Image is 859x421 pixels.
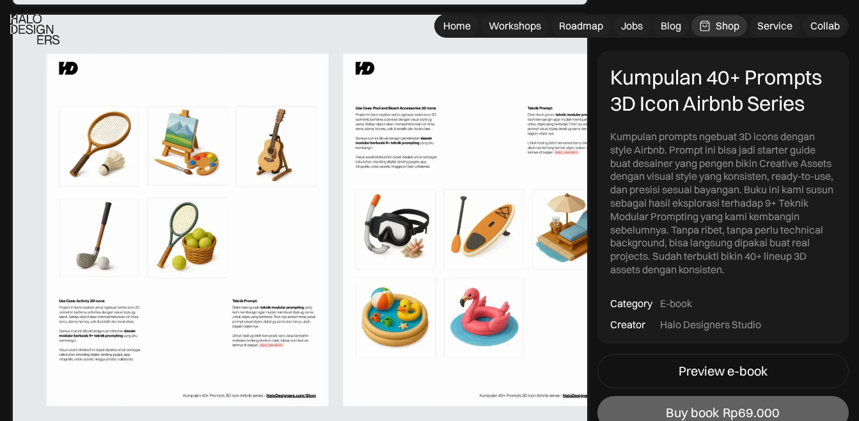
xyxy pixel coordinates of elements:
[443,19,471,33] div: Home
[810,19,840,33] div: Collab
[489,19,541,33] div: Workshops
[723,406,780,421] div: Rp69.000
[660,297,692,310] div: E-book
[803,15,847,36] a: Collab
[610,130,836,276] div: Kumpulan prompts ngebuat 3D icons dengan style Airbnb. Prompt ini bisa jadi starter guide buat de...
[660,318,761,331] div: Halo Designers Studio
[610,297,652,310] div: Category
[661,19,681,33] div: Blog
[551,15,611,36] a: Roadmap
[597,354,849,389] a: Preview e-book
[716,19,739,33] div: Shop
[691,15,747,36] a: Shop
[436,15,478,36] a: Home
[481,15,549,36] a: Workshops
[621,19,643,33] div: Jobs
[653,15,689,36] a: Blog
[613,15,650,36] a: Jobs
[757,19,792,33] div: Service
[610,64,836,117] div: Kumpulan 40+ Prompts 3D Icon Airbnb Series
[666,406,719,421] div: Buy book
[559,19,603,33] div: Roadmap
[750,15,800,36] a: Service
[610,318,645,331] div: Creator
[679,364,768,379] div: Preview e-book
